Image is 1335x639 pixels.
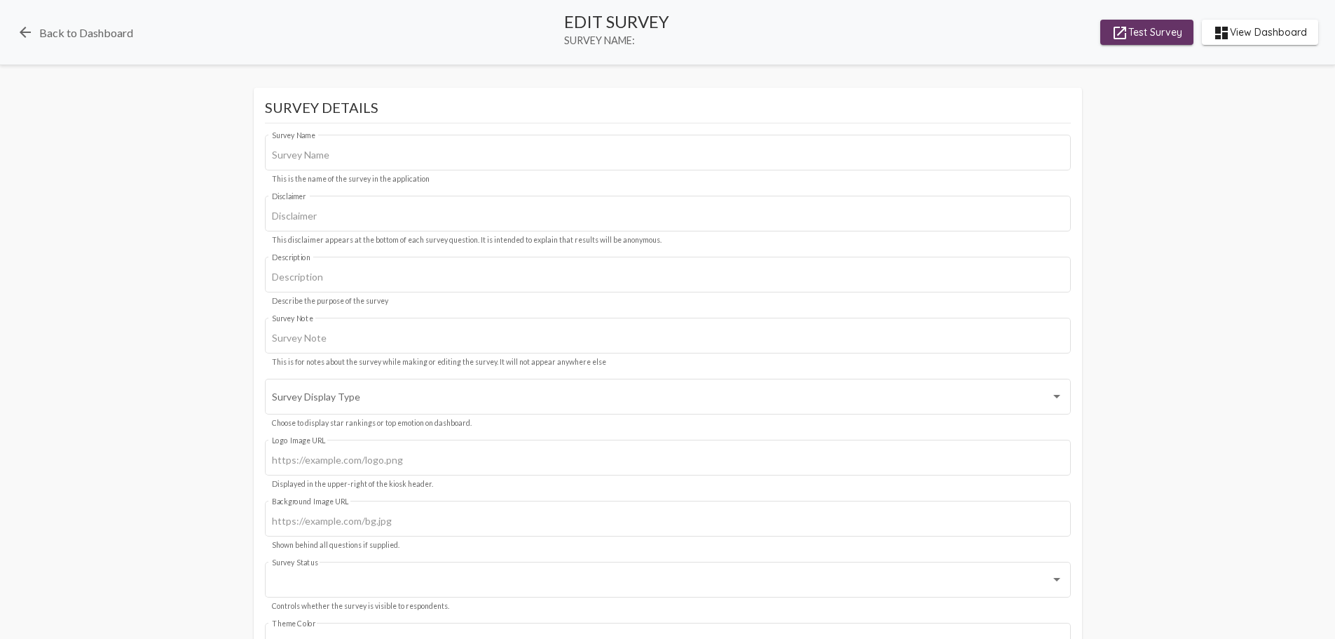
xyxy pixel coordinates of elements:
[1111,20,1182,45] span: Test Survey
[272,149,1063,161] input: Survey Name
[272,419,472,428] mat-hint: Choose to display star rankings or top emotion on dashboard.
[272,297,388,306] mat-hint: Describe the purpose of the survey
[265,99,1071,123] mat-card-title: Survey Details
[1213,20,1307,45] span: View Dashboard
[564,34,669,46] span: Survey Name:
[17,24,133,41] a: Back to Dashboard
[272,480,433,489] mat-hint: Displayed in the upper-right of the kiosk header.
[1111,25,1128,41] mat-icon: launch
[272,516,1063,527] input: https://example.com/bg.jpg
[564,11,669,32] div: Edit Survey
[272,455,1063,466] input: https://example.com/logo.png
[272,271,1063,283] input: Description
[272,210,1063,222] input: Disclaimer
[1100,20,1193,45] button: Test Survey
[17,24,34,41] mat-icon: arrow_back
[272,175,430,184] mat-hint: This is the name of the survey in the application
[1202,20,1318,45] button: View Dashboard
[272,236,662,245] mat-hint: This disclaimer appears at the bottom of each survey question. It is intended to explain that res...
[272,332,1063,344] input: Survey Note
[1213,25,1230,41] mat-icon: dashboard
[272,358,606,367] mat-hint: This is for notes about the survey while making or editing the survey. It will not appear anywher...
[272,603,449,611] mat-hint: Controls whether the survey is visible to respondents.
[272,542,399,550] mat-hint: Shown behind all questions if supplied.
